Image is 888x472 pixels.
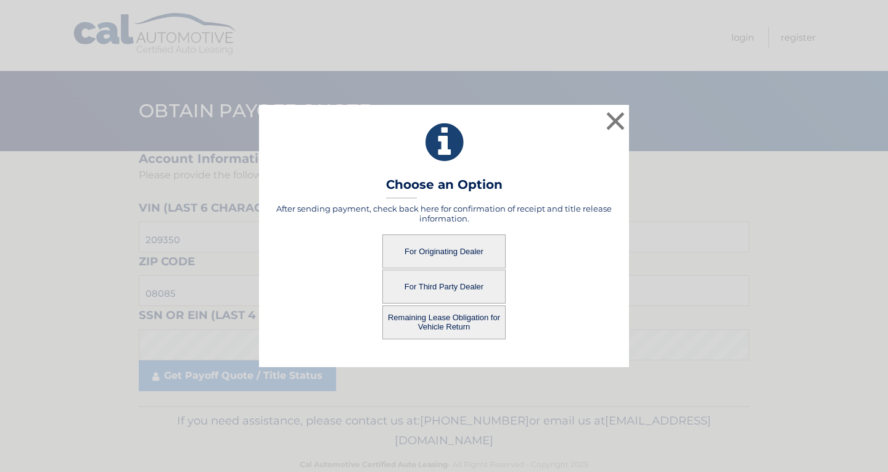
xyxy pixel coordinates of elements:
h5: After sending payment, check back here for confirmation of receipt and title release information. [274,204,614,223]
button: Remaining Lease Obligation for Vehicle Return [382,305,506,339]
button: For Third Party Dealer [382,270,506,304]
h3: Choose an Option [386,177,503,199]
button: For Originating Dealer [382,234,506,268]
button: × [603,109,628,133]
